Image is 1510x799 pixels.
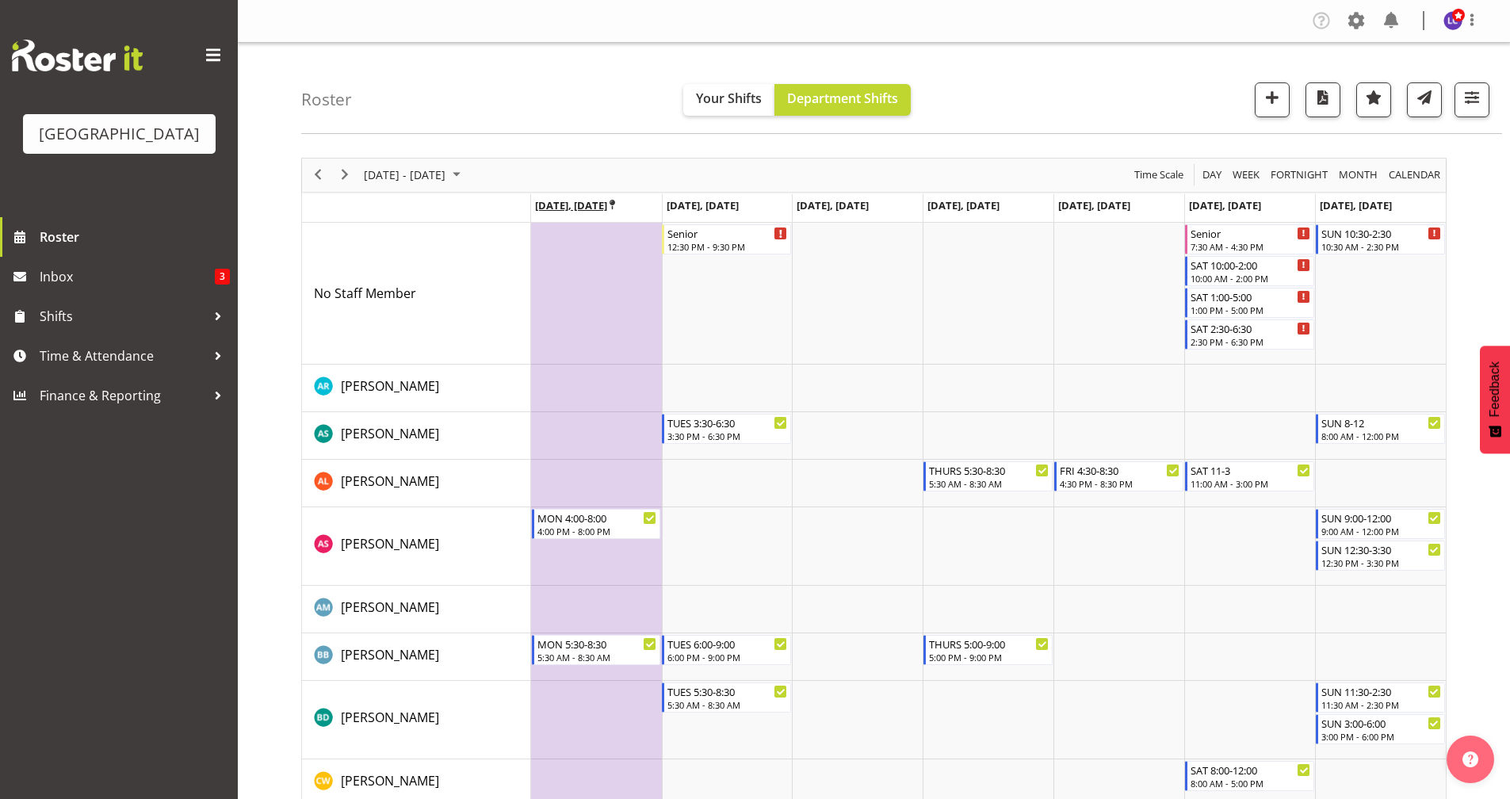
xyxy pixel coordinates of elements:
[787,90,898,107] span: Department Shifts
[1336,165,1381,185] button: Timeline Month
[1054,461,1183,491] div: Alex Laverty"s event - FRI 4:30-8:30 Begin From Friday, September 26, 2025 at 4:30:00 PM GMT+12:0...
[1191,289,1310,304] div: SAT 1:00-5:00
[1185,256,1314,286] div: No Staff Member"s event - SAT 10:00-2:00 Begin From Saturday, September 27, 2025 at 10:00:00 AM G...
[334,165,356,185] button: Next
[302,681,531,759] td: Braedyn Dykes resource
[331,159,358,192] div: next period
[667,698,787,711] div: 5:30 AM - 8:30 AM
[929,462,1049,478] div: THURS 5:30-8:30
[341,598,439,617] a: [PERSON_NAME]
[1058,198,1130,212] span: [DATE], [DATE]
[341,598,439,616] span: [PERSON_NAME]
[1321,730,1441,743] div: 3:00 PM - 6:00 PM
[1316,682,1445,713] div: Braedyn Dykes"s event - SUN 11:30-2:30 Begin From Sunday, September 28, 2025 at 11:30:00 AM GMT+1...
[341,645,439,664] a: [PERSON_NAME]
[1480,346,1510,453] button: Feedback - Show survey
[1386,165,1443,185] button: Month
[40,265,215,289] span: Inbox
[302,633,531,681] td: Bradley Barton resource
[1321,683,1441,699] div: SUN 11:30-2:30
[696,90,762,107] span: Your Shifts
[40,225,230,249] span: Roster
[1191,335,1310,348] div: 2:30 PM - 6:30 PM
[1132,165,1187,185] button: Time Scale
[1321,556,1441,569] div: 12:30 PM - 3:30 PM
[662,635,791,665] div: Bradley Barton"s event - TUES 6:00-9:00 Begin From Tuesday, September 23, 2025 at 6:00:00 PM GMT+...
[1268,165,1331,185] button: Fortnight
[341,377,439,395] span: [PERSON_NAME]
[1191,225,1310,241] div: Senior
[1488,361,1502,417] span: Feedback
[314,284,416,303] a: No Staff Member
[341,708,439,727] a: [PERSON_NAME]
[1185,224,1314,254] div: No Staff Member"s event - Senior Begin From Saturday, September 27, 2025 at 7:30:00 AM GMT+12:00 ...
[1356,82,1391,117] button: Highlight an important date within the roster.
[1443,11,1462,30] img: laurie-cook11580.jpg
[341,772,439,789] span: [PERSON_NAME]
[774,84,911,116] button: Department Shifts
[1321,698,1441,711] div: 11:30 AM - 2:30 PM
[1255,82,1290,117] button: Add a new shift
[1230,165,1263,185] button: Timeline Week
[923,635,1053,665] div: Bradley Barton"s event - THURS 5:00-9:00 Begin From Thursday, September 25, 2025 at 5:00:00 PM GM...
[1316,224,1445,254] div: No Staff Member"s event - SUN 10:30-2:30 Begin From Sunday, September 28, 2025 at 10:30:00 AM GMT...
[302,412,531,460] td: Ajay Smith resource
[532,509,661,539] div: Alex Sansom"s event - MON 4:00-8:00 Begin From Monday, September 22, 2025 at 4:00:00 PM GMT+12:00...
[667,415,787,430] div: TUES 3:30-6:30
[1191,777,1310,789] div: 8:00 AM - 5:00 PM
[797,198,869,212] span: [DATE], [DATE]
[537,636,657,652] div: MON 5:30-8:30
[1060,477,1179,490] div: 4:30 PM - 8:30 PM
[12,40,143,71] img: Rosterit website logo
[927,198,1000,212] span: [DATE], [DATE]
[1191,762,1310,778] div: SAT 8:00-12:00
[40,304,206,328] span: Shifts
[1316,541,1445,571] div: Alex Sansom"s event - SUN 12:30-3:30 Begin From Sunday, September 28, 2025 at 12:30:00 PM GMT+13:...
[1185,461,1314,491] div: Alex Laverty"s event - SAT 11-3 Begin From Saturday, September 27, 2025 at 11:00:00 AM GMT+12:00 ...
[532,635,661,665] div: Bradley Barton"s event - MON 5:30-8:30 Begin From Monday, September 22, 2025 at 5:30:00 AM GMT+12...
[1407,82,1442,117] button: Send a list of all shifts for the selected filtered period to all rostered employees.
[1191,272,1310,285] div: 10:00 AM - 2:00 PM
[662,414,791,444] div: Ajay Smith"s event - TUES 3:30-6:30 Begin From Tuesday, September 23, 2025 at 3:30:00 PM GMT+12:0...
[1321,415,1441,430] div: SUN 8-12
[1189,198,1261,212] span: [DATE], [DATE]
[1185,319,1314,350] div: No Staff Member"s event - SAT 2:30-6:30 Begin From Saturday, September 27, 2025 at 2:30:00 PM GMT...
[314,285,416,302] span: No Staff Member
[667,636,787,652] div: TUES 6:00-9:00
[304,159,331,192] div: previous period
[1191,304,1310,316] div: 1:00 PM - 5:00 PM
[341,377,439,396] a: [PERSON_NAME]
[301,90,352,109] h4: Roster
[1201,165,1223,185] span: Day
[667,651,787,663] div: 6:00 PM - 9:00 PM
[1337,165,1379,185] span: Month
[341,771,439,790] a: [PERSON_NAME]
[667,683,787,699] div: TUES 5:30-8:30
[40,384,206,407] span: Finance & Reporting
[1191,320,1310,336] div: SAT 2:30-6:30
[1387,165,1442,185] span: calendar
[1191,240,1310,253] div: 7:30 AM - 4:30 PM
[1321,715,1441,731] div: SUN 3:00-6:00
[215,269,230,285] span: 3
[341,425,439,442] span: [PERSON_NAME]
[1060,462,1179,478] div: FRI 4:30-8:30
[1321,430,1441,442] div: 8:00 AM - 12:00 PM
[1316,509,1445,539] div: Alex Sansom"s event - SUN 9:00-12:00 Begin From Sunday, September 28, 2025 at 9:00:00 AM GMT+13:0...
[1321,510,1441,526] div: SUN 9:00-12:00
[1320,198,1392,212] span: [DATE], [DATE]
[929,477,1049,490] div: 5:30 AM - 8:30 AM
[1191,477,1310,490] div: 11:00 AM - 3:00 PM
[667,240,787,253] div: 12:30 PM - 9:30 PM
[341,646,439,663] span: [PERSON_NAME]
[40,344,206,368] span: Time & Attendance
[537,651,657,663] div: 5:30 AM - 8:30 AM
[361,165,468,185] button: September 2025
[667,198,739,212] span: [DATE], [DATE]
[683,84,774,116] button: Your Shifts
[1185,761,1314,791] div: Cain Wilson"s event - SAT 8:00-12:00 Begin From Saturday, September 27, 2025 at 8:00:00 AM GMT+12...
[1455,82,1489,117] button: Filter Shifts
[1316,414,1445,444] div: Ajay Smith"s event - SUN 8-12 Begin From Sunday, September 28, 2025 at 8:00:00 AM GMT+13:00 Ends ...
[362,165,447,185] span: [DATE] - [DATE]
[1316,714,1445,744] div: Braedyn Dykes"s event - SUN 3:00-6:00 Begin From Sunday, September 28, 2025 at 3:00:00 PM GMT+13:...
